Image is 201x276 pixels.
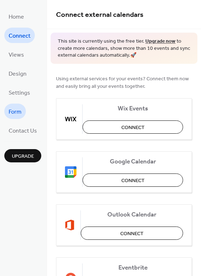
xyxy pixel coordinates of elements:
img: outlook [65,219,75,231]
span: Connect external calendars [56,8,144,22]
button: Connect [83,173,183,187]
img: google [65,166,76,178]
span: Contact Us [9,125,37,137]
span: Connect [9,30,31,42]
span: Upgrade [12,153,34,160]
button: Connect [83,120,183,134]
a: Upgrade now [145,37,176,46]
button: Upgrade [4,149,41,162]
a: Contact Us [4,123,41,138]
span: Design [9,68,27,80]
span: Eventbrite [83,264,183,271]
span: This site is currently using the free tier. to create more calendars, show more than 10 events an... [58,38,190,59]
a: Form [4,104,26,119]
span: Connect [121,177,145,184]
a: Views [4,47,28,62]
span: Google Calendar [83,158,183,165]
span: Connect [121,124,145,131]
a: Connect [4,28,35,43]
span: Using external services for your events? Connect them now and easily bring all your events together. [56,75,192,90]
span: Outlook Calendar [81,211,183,218]
a: Settings [4,85,34,100]
a: Home [4,9,28,24]
button: Connect [81,227,183,240]
span: Form [9,106,22,118]
span: Views [9,49,24,61]
span: Connect [120,230,144,237]
span: Settings [9,87,30,99]
img: wix [65,113,76,125]
a: Design [4,66,31,81]
span: Wix Events [83,105,183,112]
span: Home [9,11,24,23]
